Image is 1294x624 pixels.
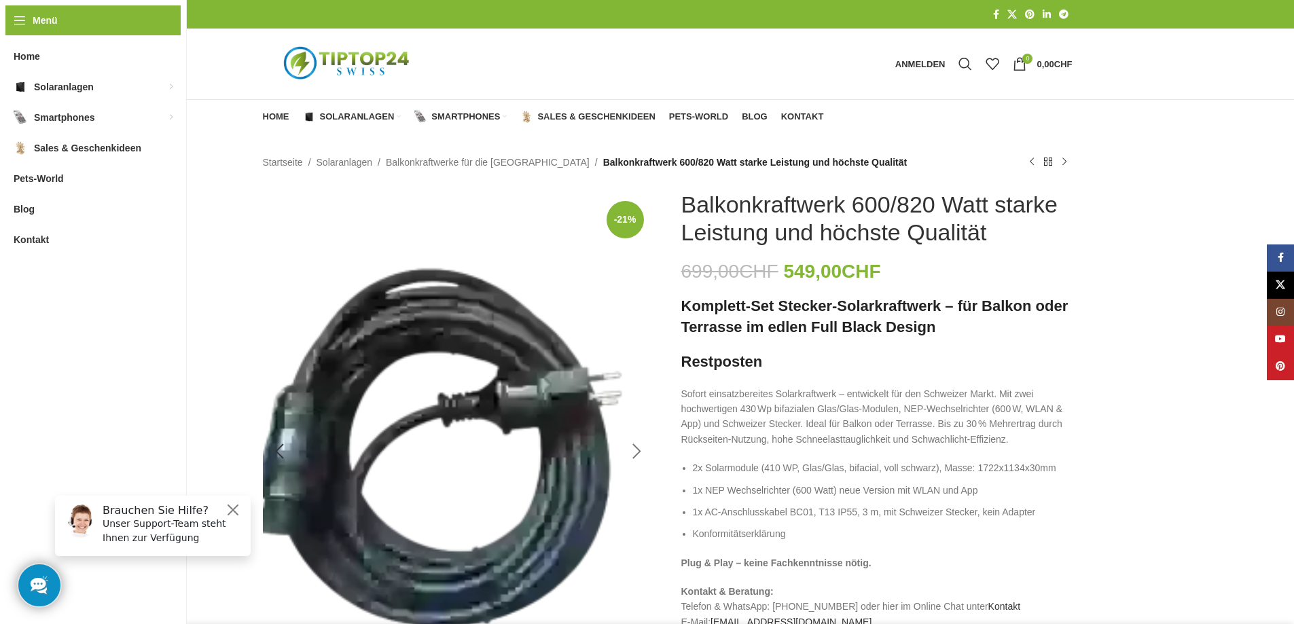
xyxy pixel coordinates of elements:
[520,111,533,123] img: Sales & Geschenkideen
[607,201,644,238] span: -21%
[256,103,831,130] div: Hauptnavigation
[320,111,395,122] span: Solaranlagen
[1267,299,1294,326] a: Instagram Social Link
[681,386,1073,447] p: Sofort einsatzbereites Solarkraftwerk – entwickelt für den Schweizer Markt. Mit zwei hochwertigen...
[739,261,778,282] span: CHF
[681,191,1073,246] h1: Balkonkraftwerk 600/820 Watt starke Leistung und höchste Qualität
[34,105,94,130] span: Smartphones
[14,166,64,191] span: Pets-World
[1267,272,1294,299] a: X Social Link
[693,483,1073,498] li: 1x NEP Wechselrichter (600 Watt) neue Version mit WLAN und App
[58,32,198,60] p: Unser Support-Team steht Ihnen zur Verfügung
[669,103,728,130] a: Pets-World
[537,111,655,122] span: Sales & Geschenkideen
[263,155,907,170] nav: Breadcrumb
[263,435,297,469] div: Previous slide
[1003,5,1021,24] a: X Social Link
[14,44,40,69] span: Home
[1021,5,1039,24] a: Pinterest Social Link
[1267,244,1294,272] a: Facebook Social Link
[414,103,507,130] a: Smartphones
[1267,353,1294,380] a: Pinterest Social Link
[742,103,768,130] a: Blog
[989,5,1003,24] a: Facebook Social Link
[14,141,27,155] img: Sales & Geschenkideen
[952,50,979,77] a: Suche
[14,197,35,221] span: Blog
[1037,59,1072,69] bdi: 0,00
[14,80,27,94] img: Solaranlagen
[681,353,763,370] strong: Restposten
[888,50,952,77] a: Anmelden
[1022,54,1032,64] span: 0
[693,526,1073,541] li: Konformitätserklärung
[1267,326,1294,353] a: YouTube Social Link
[33,13,58,28] span: Menü
[317,155,373,170] a: Solaranlagen
[742,111,768,122] span: Blog
[979,50,1006,77] div: Meine Wunschliste
[842,261,881,282] span: CHF
[1054,59,1073,69] span: CHF
[303,111,315,123] img: Solaranlagen
[1006,50,1079,77] a: 0 0,00CHF
[263,111,289,122] span: Home
[781,111,824,122] span: Kontakt
[34,136,141,160] span: Sales & Geschenkideen
[58,19,198,32] h6: Brauchen Sie Hilfe?
[620,435,654,469] div: Next slide
[781,103,824,130] a: Kontakt
[263,155,303,170] a: Startseite
[14,227,49,252] span: Kontakt
[1039,5,1055,24] a: LinkedIn Social Link
[263,103,289,130] a: Home
[681,586,774,597] strong: Kontakt & Beratung:
[386,155,590,170] a: Balkonkraftwerke für die [GEOGRAPHIC_DATA]
[19,19,53,53] img: Customer service
[681,261,778,282] bdi: 699,00
[263,58,433,69] a: Logo der Website
[1056,154,1073,170] a: Nächstes Produkt
[303,103,401,130] a: Solaranlagen
[895,60,946,69] span: Anmelden
[520,103,655,130] a: Sales & Geschenkideen
[693,504,1073,519] li: 1x AC-Anschlusskabel BC01, T13 IP55, 3 m, mit Schweizer Stecker, kein Adapter
[603,155,907,170] span: Balkonkraftwerk 600/820 Watt starke Leistung und höchste Qualität
[783,261,880,282] bdi: 549,00
[414,111,427,123] img: Smartphones
[681,557,871,568] strong: Plug & Play – keine Fachkenntnisse nötig.
[681,297,1068,335] strong: Komplett-Set Stecker-Solarkraftwerk – für Balkon oder Terrasse im edlen Full Black Design
[693,460,1073,475] li: 2x Solarmodule (410 WP, Glas/Glas, bifacial, voll schwarz), Masse: 1722x1134x30mm
[431,111,500,122] span: Smartphones
[1024,154,1040,170] a: Vorheriges Produkt
[988,601,1020,612] a: Kontakt
[34,75,94,99] span: Solaranlagen
[181,17,197,33] button: Close
[669,111,728,122] span: Pets-World
[1055,5,1073,24] a: Telegram Social Link
[14,111,27,124] img: Smartphones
